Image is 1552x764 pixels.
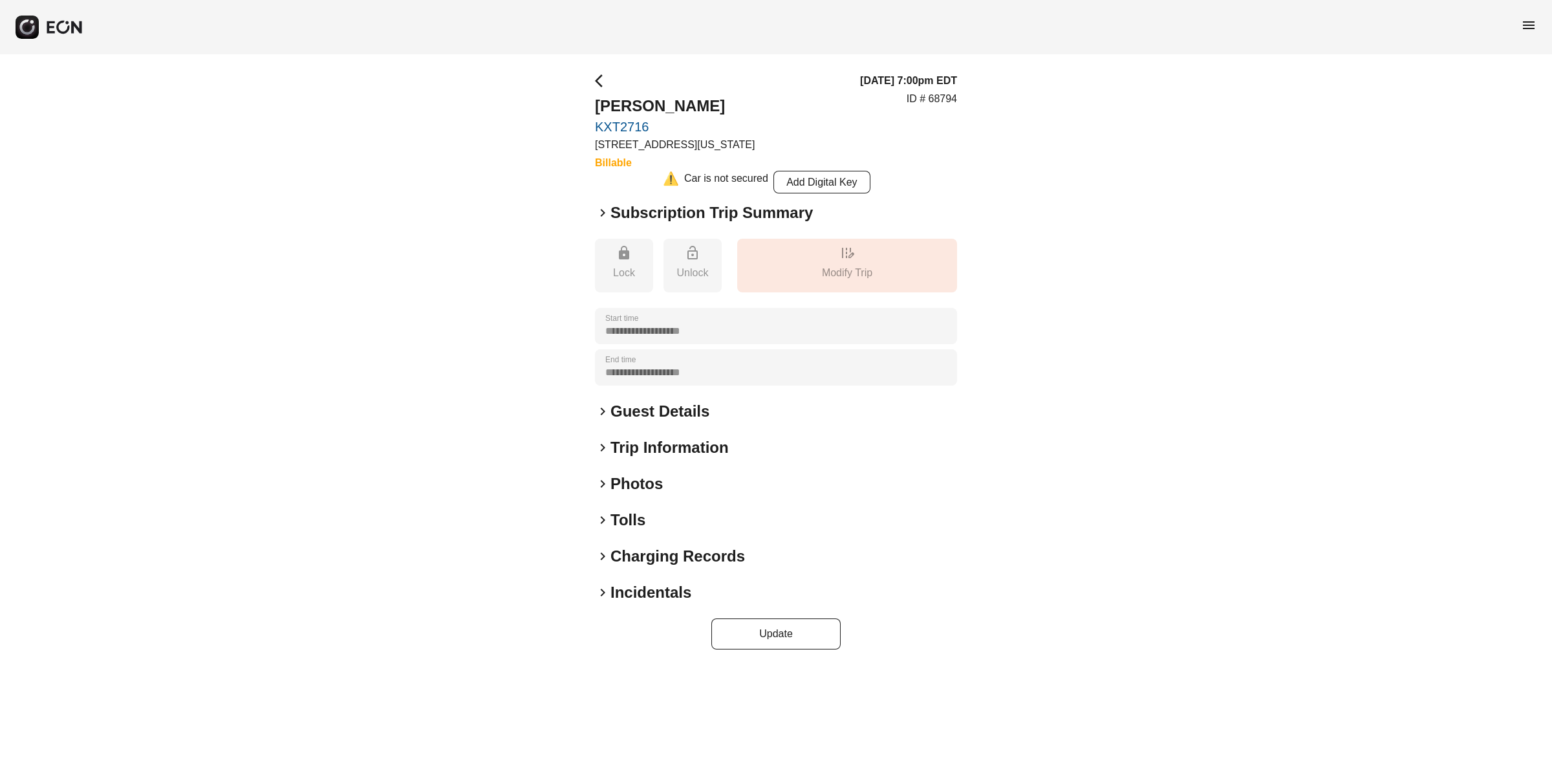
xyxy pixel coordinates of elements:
div: ⚠️ [663,171,679,193]
h2: Trip Information [610,437,729,458]
h2: Charging Records [610,546,745,567]
span: keyboard_arrow_right [595,585,610,600]
h2: Guest Details [610,401,709,422]
h2: Incidentals [610,582,691,603]
h2: Subscription Trip Summary [610,202,813,223]
h3: [DATE] 7:00pm EDT [860,73,957,89]
span: keyboard_arrow_right [595,205,610,221]
h2: [PERSON_NAME] [595,96,755,116]
span: menu [1521,17,1536,33]
h3: Billable [595,155,755,171]
span: keyboard_arrow_right [595,476,610,492]
button: Update [711,618,841,649]
p: [STREET_ADDRESS][US_STATE] [595,137,755,153]
span: keyboard_arrow_right [595,549,610,564]
span: arrow_back_ios [595,73,610,89]
a: KXT2716 [595,119,755,135]
span: keyboard_arrow_right [595,404,610,419]
span: keyboard_arrow_right [595,440,610,455]
div: Car is not secured [684,171,768,193]
span: keyboard_arrow_right [595,512,610,528]
p: ID # 68794 [907,91,957,107]
button: Add Digital Key [773,171,870,193]
h2: Photos [610,474,663,494]
h2: Tolls [610,510,645,530]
